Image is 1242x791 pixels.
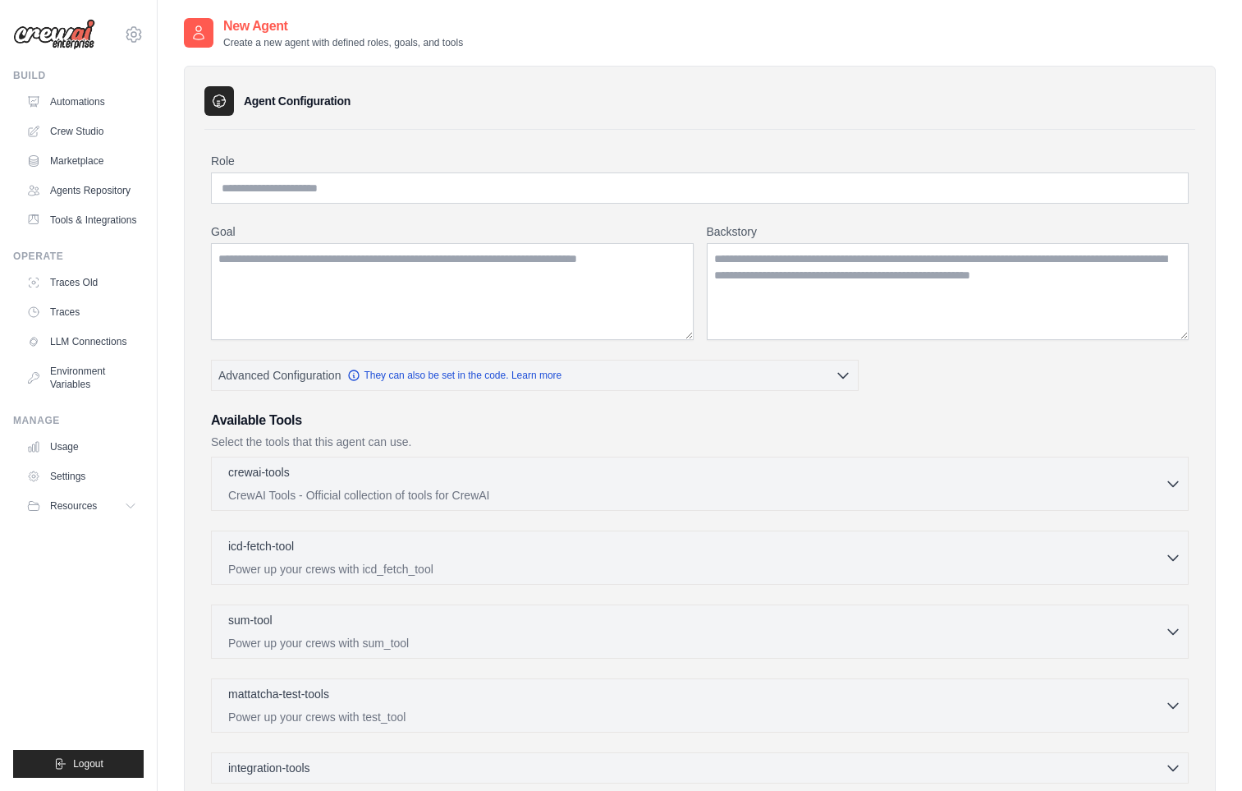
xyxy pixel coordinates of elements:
button: icd-fetch-tool Power up your crews with icd_fetch_tool [218,538,1181,577]
img: Logo [13,19,95,50]
p: CrewAI Tools - Official collection of tools for CrewAI [228,487,1165,504]
p: crewai-tools [228,464,290,481]
label: Goal [211,223,694,240]
button: sum-tool Power up your crews with sum_tool [218,612,1181,651]
button: Logout [13,750,144,778]
h3: Agent Configuration [244,93,351,109]
h3: Available Tools [211,411,1189,430]
a: Tools & Integrations [20,207,144,233]
p: sum-tool [228,612,273,628]
button: mattatcha-test-tools Power up your crews with test_tool [218,686,1181,725]
a: Settings [20,463,144,490]
p: Create a new agent with defined roles, goals, and tools [223,36,463,49]
a: Automations [20,89,144,115]
span: integration-tools [228,760,310,776]
a: Traces Old [20,269,144,296]
button: crewai-tools CrewAI Tools - Official collection of tools for CrewAI [218,464,1181,504]
a: They can also be set in the code. Learn more [347,369,561,382]
p: Power up your crews with test_tool [228,709,1165,725]
a: Usage [20,434,144,460]
div: Manage [13,414,144,427]
a: Traces [20,299,144,325]
p: icd-fetch-tool [228,538,294,554]
a: LLM Connections [20,329,144,355]
label: Backstory [707,223,1189,240]
p: Select the tools that this agent can use. [211,434,1189,450]
a: Agents Repository [20,177,144,204]
p: Power up your crews with icd_fetch_tool [228,561,1165,577]
div: Operate [13,250,144,263]
a: Environment Variables [20,358,144,398]
span: Resources [50,499,97,513]
button: Resources [20,493,144,519]
button: integration-tools [218,760,1181,776]
a: Marketplace [20,148,144,174]
p: Power up your crews with sum_tool [228,635,1165,651]
h2: New Agent [223,16,463,36]
div: Build [13,69,144,82]
span: Logout [73,757,103,770]
p: mattatcha-test-tools [228,686,329,702]
button: Advanced Configuration They can also be set in the code. Learn more [212,361,858,390]
label: Role [211,153,1189,169]
a: Crew Studio [20,118,144,145]
span: Advanced Configuration [218,367,341,384]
